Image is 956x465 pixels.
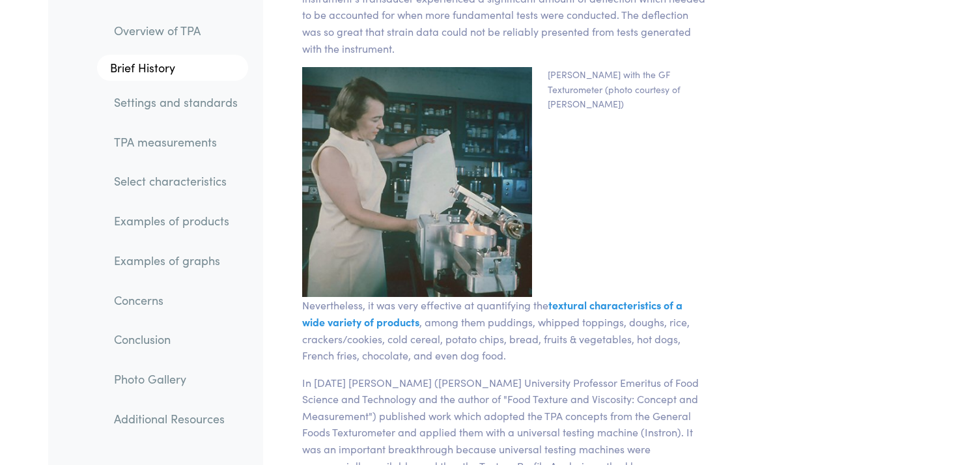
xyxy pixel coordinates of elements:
a: Overview of TPA [104,16,248,46]
img: tpa_dr_alina_szczezniak_gf_texturometer.jpg [294,67,540,297]
a: Settings and standards [104,87,248,117]
a: Conclusion [104,325,248,355]
a: Select characteristics [104,167,248,197]
a: Brief History [97,55,248,81]
p: Nevertheless, it was very effective at quantifying the , among them puddings, whipped toppings, d... [302,297,708,363]
a: Examples of products [104,206,248,236]
span: textural characteristics of a wide variety of products [302,298,682,329]
a: Concerns [104,285,248,315]
p: [PERSON_NAME] with the GF Texturometer (photo courtesy of [PERSON_NAME]) [540,67,715,287]
a: TPA measurements [104,127,248,157]
a: Examples of graphs [104,246,248,275]
a: Additional Resources [104,404,248,434]
a: Photo Gallery [104,364,248,394]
